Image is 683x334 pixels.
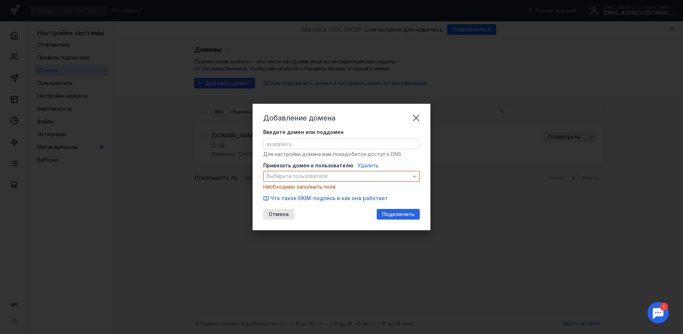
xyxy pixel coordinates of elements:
button: Выберите пользователя [263,171,420,182]
span: Выберите пользователя [267,173,327,179]
span: Подключить [382,211,414,217]
span: Удалить [358,162,378,168]
span: Что такое DKIM-подпись и как она работает [270,195,388,201]
input: example.ru [264,139,419,149]
span: Добавление домена [263,114,335,122]
div: 1 [16,4,24,12]
span: Для настройки домена вам понадобится доступ к DNS [263,151,401,157]
button: Отмена [263,209,294,220]
span: Введите домен или поддомен [263,129,344,136]
button: Что такое DKIM-подпись и как она работает [263,195,388,202]
button: Подключить [377,209,420,220]
div: Необходимо заполнить поле [263,183,420,190]
button: Удалить [358,162,378,169]
span: Привязать домен к пользователю [263,162,353,169]
span: Отмена [269,211,289,217]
